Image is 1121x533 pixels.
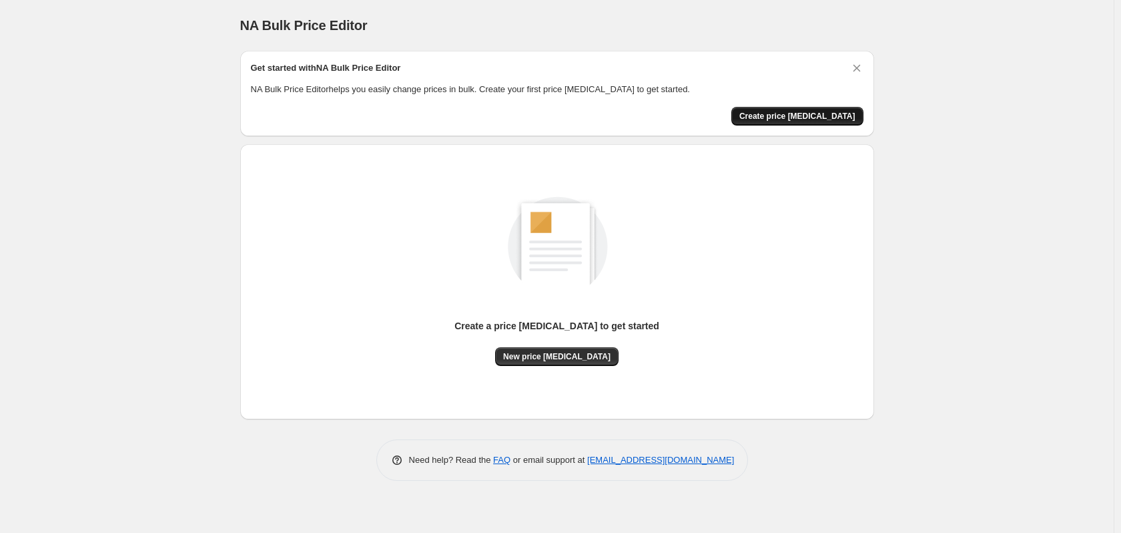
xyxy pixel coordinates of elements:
[240,18,368,33] span: NA Bulk Price Editor
[587,455,734,465] a: [EMAIL_ADDRESS][DOMAIN_NAME]
[454,319,659,333] p: Create a price [MEDICAL_DATA] to get started
[251,61,401,75] h2: Get started with NA Bulk Price Editor
[731,107,863,126] button: Create price change job
[503,351,611,362] span: New price [MEDICAL_DATA]
[251,83,863,96] p: NA Bulk Price Editor helps you easily change prices in bulk. Create your first price [MEDICAL_DAT...
[739,111,855,122] span: Create price [MEDICAL_DATA]
[495,347,619,366] button: New price [MEDICAL_DATA]
[409,455,494,465] span: Need help? Read the
[493,455,510,465] a: FAQ
[510,455,587,465] span: or email support at
[850,61,863,75] button: Dismiss card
